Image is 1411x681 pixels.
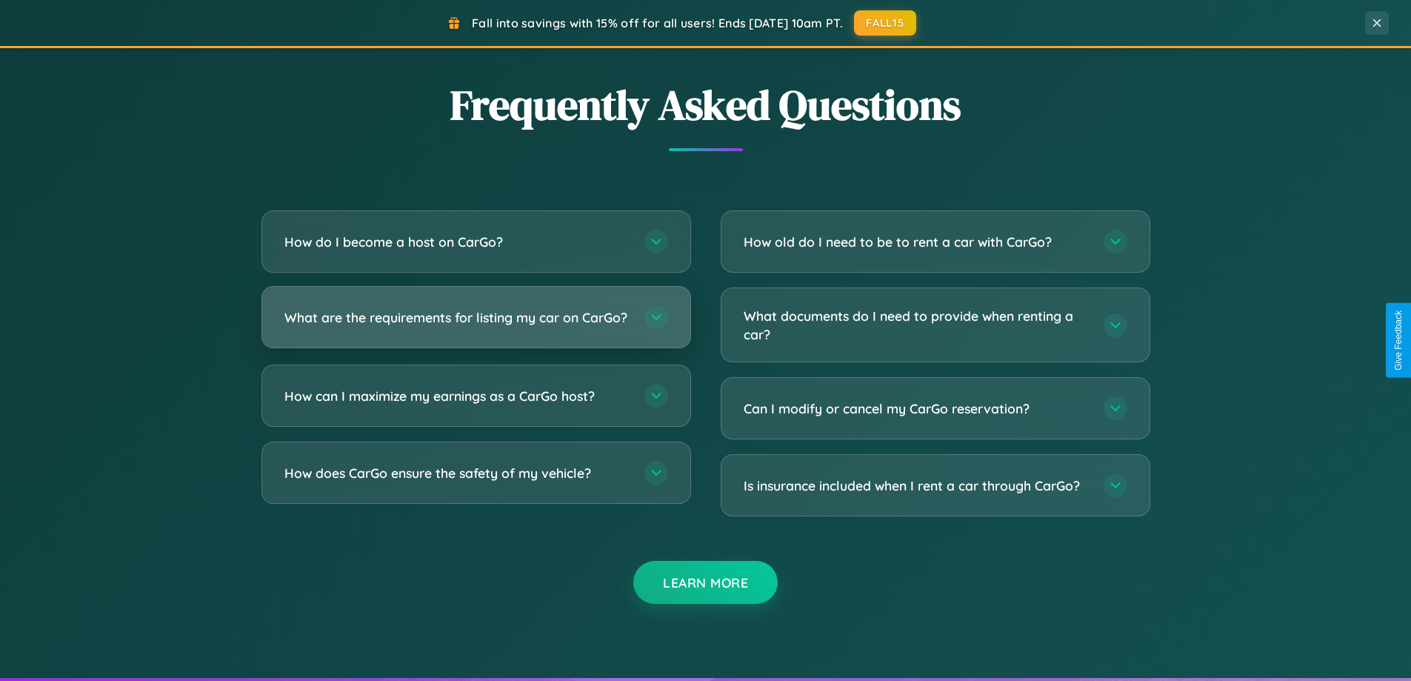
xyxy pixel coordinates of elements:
[744,476,1089,495] h3: Is insurance included when I rent a car through CarGo?
[284,233,630,251] h3: How do I become a host on CarGo?
[261,76,1150,133] h2: Frequently Asked Questions
[472,16,843,30] span: Fall into savings with 15% off for all users! Ends [DATE] 10am PT.
[854,10,916,36] button: FALL15
[744,399,1089,418] h3: Can I modify or cancel my CarGo reservation?
[744,307,1089,343] h3: What documents do I need to provide when renting a car?
[284,308,630,327] h3: What are the requirements for listing my car on CarGo?
[744,233,1089,251] h3: How old do I need to be to rent a car with CarGo?
[1393,310,1404,371] div: Give Feedback
[284,387,630,405] h3: How can I maximize my earnings as a CarGo host?
[284,464,630,482] h3: How does CarGo ensure the safety of my vehicle?
[633,561,778,604] button: Learn More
